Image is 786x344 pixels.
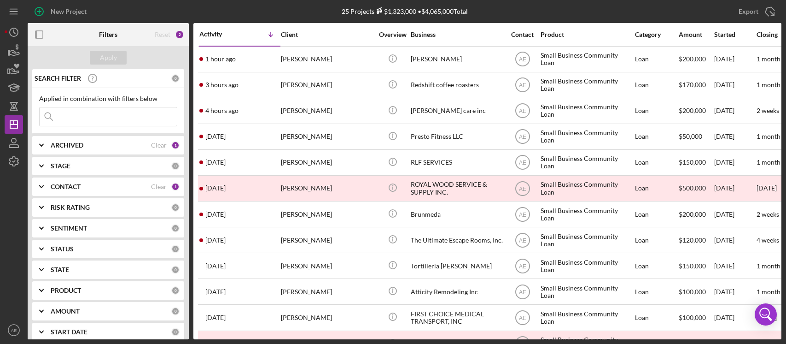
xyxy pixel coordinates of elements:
span: $50,000 [679,132,702,140]
div: [PERSON_NAME] [281,305,373,330]
div: [PERSON_NAME] [281,254,373,278]
span: $150,000 [679,158,706,166]
text: AE [518,134,526,140]
div: [PERSON_NAME] care inc [411,99,503,123]
div: ROYAL WOOD SERVICE & SUPPLY INC. [411,176,503,201]
b: SEARCH FILTER [35,75,81,82]
time: 4 weeks [757,236,779,244]
b: ARCHIVED [51,142,83,149]
div: New Project [51,2,87,21]
div: Small Business Community Loan [541,202,633,226]
div: Small Business Community Loan [541,254,633,278]
div: Small Business Community Loan [541,99,633,123]
div: Export [739,2,758,21]
div: 1 [171,141,180,149]
time: 2025-10-06 16:26 [205,81,239,89]
time: 2025-10-05 05:06 [205,133,226,140]
time: 2025-10-01 21:00 [205,262,226,270]
div: [PERSON_NAME] [281,279,373,304]
div: 0 [171,328,180,336]
div: [DATE] [714,99,756,123]
text: AE [518,237,526,243]
time: 1 month [757,288,780,296]
div: FIRST CHOICE MEDICAL TRANSPORT, INC [411,305,503,330]
div: Small Business Community Loan [541,228,633,252]
div: 25 Projects • $4,065,000 Total [342,7,468,15]
b: AMOUNT [51,308,80,315]
div: [DATE] [714,73,756,97]
span: $200,000 [679,210,706,218]
b: Filters [99,31,117,38]
div: Contact [505,31,540,38]
time: 2 weeks [757,107,779,114]
time: 1 month [757,132,780,140]
div: Clear [151,183,167,190]
text: AE [11,328,17,333]
div: Loan [635,73,678,97]
time: 1 month [757,262,780,270]
time: 2025-10-04 16:45 [205,159,226,166]
div: Loan [635,254,678,278]
time: 2025-10-06 15:50 [205,107,239,114]
div: 0 [171,266,180,274]
div: [PERSON_NAME] [281,125,373,149]
button: New Project [28,2,96,21]
div: Clear [151,142,167,149]
span: $200,000 [679,107,706,114]
div: 0 [171,203,180,212]
div: [DATE] [714,125,756,149]
div: $1,323,000 [374,7,416,15]
div: Loan [635,176,678,201]
div: [DATE] [714,47,756,71]
time: 2025-09-29 22:42 [205,314,226,321]
div: [DATE] [714,228,756,252]
div: Small Business Community Loan [541,47,633,71]
div: [PERSON_NAME] [281,47,373,71]
div: [PERSON_NAME] [281,228,373,252]
div: Small Business Community Loan [541,176,633,201]
div: Loan [635,228,678,252]
div: [DATE] [714,202,756,226]
div: Loan [635,47,678,71]
div: Category [635,31,678,38]
div: Loan [635,202,678,226]
text: AE [518,263,526,269]
div: 0 [171,307,180,315]
div: Small Business Community Loan [541,305,633,330]
time: 1 month [757,158,780,166]
div: Small Business Community Loan [541,125,633,149]
div: [PERSON_NAME] [281,176,373,201]
div: [PERSON_NAME] [281,99,373,123]
div: Atticity Remodeling Inc [411,279,503,304]
div: Open Intercom Messenger [755,303,777,326]
b: SENTIMENT [51,225,87,232]
div: 0 [171,245,180,253]
text: AE [518,185,526,192]
span: $100,000 [679,314,706,321]
div: Apply [100,51,117,65]
div: [DATE] [714,279,756,304]
div: [PERSON_NAME] [281,150,373,175]
div: 0 [171,224,180,232]
text: AE [518,211,526,218]
div: Started [714,31,756,38]
span: $150,000 [679,262,706,270]
time: 2025-10-03 20:19 [205,211,226,218]
button: AE [5,321,23,339]
div: Amount [679,31,713,38]
text: AE [518,108,526,114]
time: 2025-10-01 16:13 [205,288,226,296]
b: START DATE [51,328,87,336]
text: AE [518,160,526,166]
b: RISK RATING [51,204,90,211]
div: Small Business Community Loan [541,150,633,175]
div: 0 [171,286,180,295]
span: $170,000 [679,81,706,89]
b: PRODUCT [51,287,81,294]
div: Redshift coffee roasters [411,73,503,97]
time: 2025-10-06 17:51 [205,55,236,63]
span: $200,000 [679,55,706,63]
div: Brunmeda [411,202,503,226]
div: 1 [171,183,180,191]
div: Loan [635,150,678,175]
